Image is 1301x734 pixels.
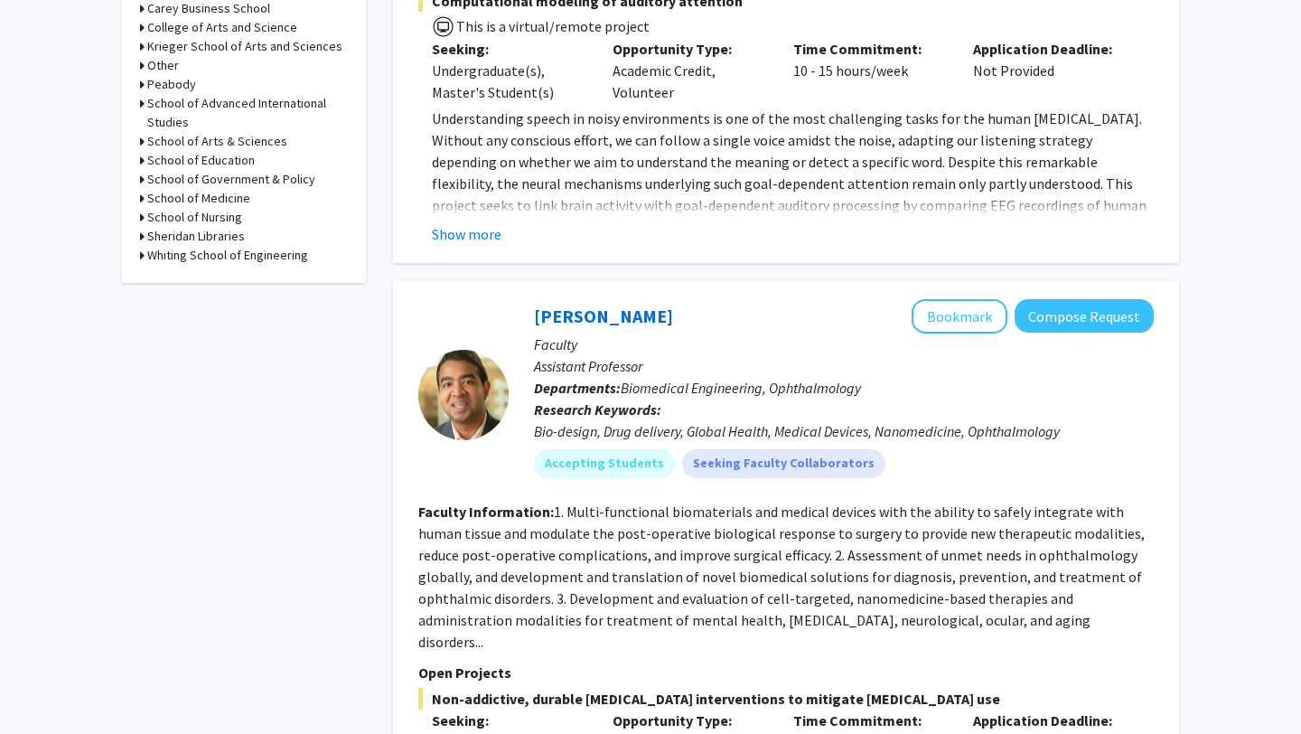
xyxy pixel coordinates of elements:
h3: College of Arts and Science [147,18,297,37]
b: Faculty Information: [418,503,554,521]
h3: Krieger School of Arts and Sciences [147,37,342,56]
h3: School of Nursing [147,208,242,227]
a: [PERSON_NAME] [534,305,673,327]
p: Faculty [534,334,1154,355]
h3: School of Government & Policy [147,170,315,189]
h3: School of Medicine [147,189,250,208]
h3: School of Advanced International Studies [147,94,348,132]
div: Academic Credit, Volunteer [599,38,780,103]
span: Non-addictive, durable [MEDICAL_DATA] interventions to mitigate [MEDICAL_DATA] use [418,688,1154,710]
p: Application Deadline: [973,710,1127,731]
p: Seeking: [432,38,585,60]
button: Add Kunal Parikh to Bookmarks [912,299,1007,334]
h3: Whiting School of Engineering [147,246,308,265]
div: Bio-design, Drug delivery, Global Health, Medical Devices, Nanomedicine, Ophthalmology [534,420,1154,442]
p: Open Projects [418,662,1154,683]
fg-read-more: 1. Multi-functional biomaterials and medical devices with the ability to safely integrate with hu... [418,503,1145,651]
iframe: Chat [14,653,77,720]
p: Understanding speech in noisy environments is one of the most challenging tasks for the human [ME... [432,108,1154,303]
div: Undergraduate(s), Master's Student(s) [432,60,585,103]
p: Opportunity Type: [613,38,766,60]
h3: Other [147,56,179,75]
h3: School of Arts & Sciences [147,132,287,151]
mat-chip: Accepting Students [534,449,675,478]
h3: Sheridan Libraries [147,227,245,246]
button: Show more [432,223,501,245]
h3: Peabody [147,75,196,94]
div: Not Provided [959,38,1140,103]
span: Biomedical Engineering, Ophthalmology [621,379,861,397]
p: Opportunity Type: [613,710,766,731]
h3: School of Education [147,151,255,170]
p: Application Deadline: [973,38,1127,60]
p: Assistant Professor [534,355,1154,377]
b: Departments: [534,379,621,397]
b: Research Keywords: [534,400,661,419]
button: Compose Request to Kunal Parikh [1015,299,1154,333]
mat-chip: Seeking Faculty Collaborators [682,449,885,478]
span: This is a virtual/remote project [454,17,650,35]
p: Time Commitment: [793,710,947,731]
div: 10 - 15 hours/week [780,38,960,103]
p: Time Commitment: [793,38,947,60]
p: Seeking: [432,710,585,731]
